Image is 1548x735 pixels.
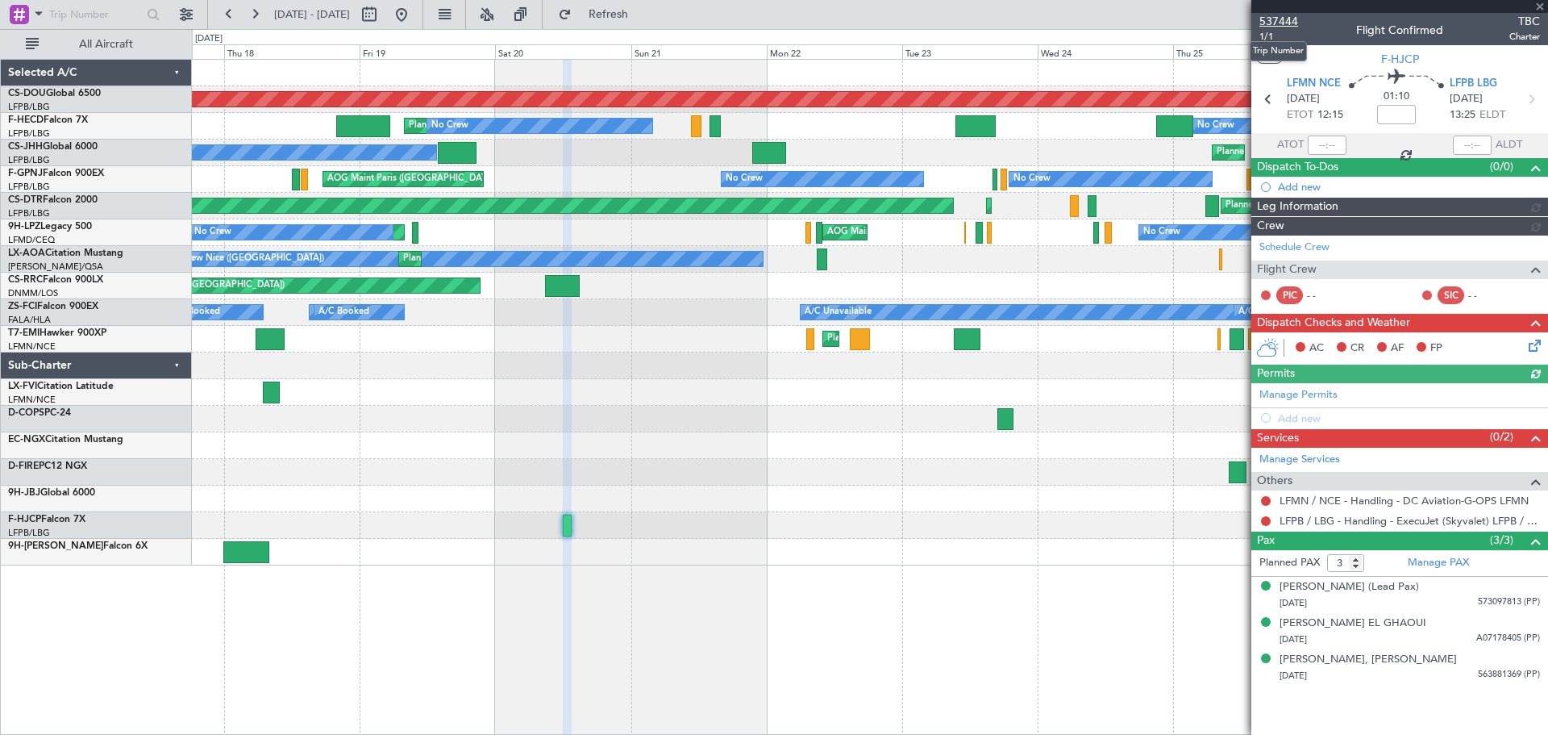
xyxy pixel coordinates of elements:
div: Wed 24 [1038,44,1173,59]
span: CS-DOU [8,89,46,98]
a: LFPB/LBG [8,101,50,113]
span: CR [1350,340,1364,357]
a: Manage PAX [1408,555,1469,571]
div: AOG Maint Paris ([GEOGRAPHIC_DATA]) [327,167,497,191]
div: Tue 23 [902,44,1038,59]
div: [PERSON_NAME], [PERSON_NAME] [1280,652,1457,668]
span: ATOT [1277,137,1304,153]
span: 9H-LPZ [8,222,40,232]
span: CS-DTR [8,195,43,205]
span: 12:15 [1317,107,1343,123]
a: D-FIREPC12 NGX [8,461,87,471]
span: [DATE] [1280,597,1307,609]
div: AOG Maint Cannes (Mandelieu) [827,220,956,244]
span: 01:10 [1384,89,1409,105]
span: EC-NGX [8,435,45,445]
span: LFMN NCE [1287,76,1341,92]
button: All Aircraft [18,31,175,57]
a: LFPB/LBG [8,527,50,539]
a: LFPB/LBG [8,207,50,219]
a: LFPB/LBG [8,181,50,193]
a: LX-FVICitation Latitude [8,382,114,391]
div: No Crew [194,220,231,244]
a: LFMN / NCE - Handling - DC Aviation-G-OPS LFMN [1280,494,1529,507]
span: LFPB LBG [1450,76,1497,92]
div: A/C Booked [318,300,369,324]
div: No Crew [1197,114,1234,138]
span: Dispatch Checks and Weather [1257,314,1410,332]
div: A/C Booked [169,300,220,324]
span: 537444 [1259,13,1298,30]
span: CS-RRC [8,275,43,285]
span: LX-AOA [8,248,45,258]
div: Planned Maint Nice ([GEOGRAPHIC_DATA]) [403,247,583,271]
span: A07178405 (PP) [1476,632,1540,645]
span: Charter [1509,30,1540,44]
span: Refresh [575,9,643,20]
div: Thu 25 [1173,44,1309,59]
div: A/C Booked [1238,300,1289,324]
span: FP [1430,340,1442,357]
a: CS-DTRFalcon 2000 [8,195,98,205]
label: Planned PAX [1259,555,1320,571]
span: CS-JHH [8,142,43,152]
a: 9H-LPZLegacy 500 [8,222,92,232]
div: Planned Maint Nice ([GEOGRAPHIC_DATA]) [1225,194,1405,218]
div: Mon 22 [767,44,902,59]
div: Planned Maint Sofia [991,194,1073,218]
div: [DATE] [195,32,223,46]
a: LFPB/LBG [8,154,50,166]
span: (0/2) [1490,428,1513,445]
span: Others [1257,472,1292,491]
span: 9H-JBJ [8,488,40,498]
span: AC [1309,340,1324,357]
a: CS-RRCFalcon 900LX [8,275,103,285]
a: F-HJCPFalcon 7X [8,515,85,524]
a: LFMN/NCE [8,394,56,406]
div: Add new [1278,180,1540,194]
div: Sun 21 [631,44,767,59]
span: ETOT [1287,107,1313,123]
span: ELDT [1479,107,1505,123]
span: 13:25 [1450,107,1475,123]
a: CS-DOUGlobal 6500 [8,89,101,98]
span: [DATE] [1280,633,1307,645]
div: No Crew [726,167,763,191]
a: 9H-[PERSON_NAME]Falcon 6X [8,541,148,551]
div: Trip Number [1250,41,1307,61]
div: [PERSON_NAME] (Lead Pax) [1280,579,1419,595]
div: No Crew [1143,220,1180,244]
button: Refresh [551,2,647,27]
div: Planned Maint [GEOGRAPHIC_DATA] [827,327,981,351]
span: (0/0) [1490,158,1513,175]
div: A/C Unavailable [805,300,872,324]
div: Sat 20 [495,44,630,59]
a: CS-JHHGlobal 6000 [8,142,98,152]
span: F-GPNJ [8,169,43,178]
span: 9H-[PERSON_NAME] [8,541,103,551]
div: Thu 18 [224,44,360,59]
span: ZS-FCI [8,302,37,311]
div: No Crew Nice ([GEOGRAPHIC_DATA]) [166,247,324,271]
a: F-GPNJFalcon 900EX [8,169,104,178]
span: F-HJCP [8,515,41,524]
div: No Crew [1013,167,1051,191]
span: Services [1257,429,1299,448]
span: TBC [1509,13,1540,30]
span: [DATE] [1287,91,1320,107]
a: F-HECDFalcon 7X [8,115,88,125]
span: D-COPS [8,408,44,418]
span: Pax [1257,532,1275,550]
a: 9H-JBJGlobal 6000 [8,488,95,498]
div: [PERSON_NAME] EL GHAOUI [1280,616,1426,632]
a: FALA/HLA [8,314,51,326]
span: AF [1391,340,1404,357]
a: LFPB / LBG - Handling - ExecuJet (Skyvalet) LFPB / LBG [1280,514,1540,528]
div: Flight Confirmed [1356,22,1443,39]
span: All Aircraft [42,39,170,50]
span: F-HJCP [1381,51,1419,68]
a: LFMN/NCE [8,340,56,353]
span: Dispatch To-Dos [1257,158,1338,177]
a: T7-EMIHawker 900XP [8,328,106,338]
a: EC-NGXCitation Mustang [8,435,123,445]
